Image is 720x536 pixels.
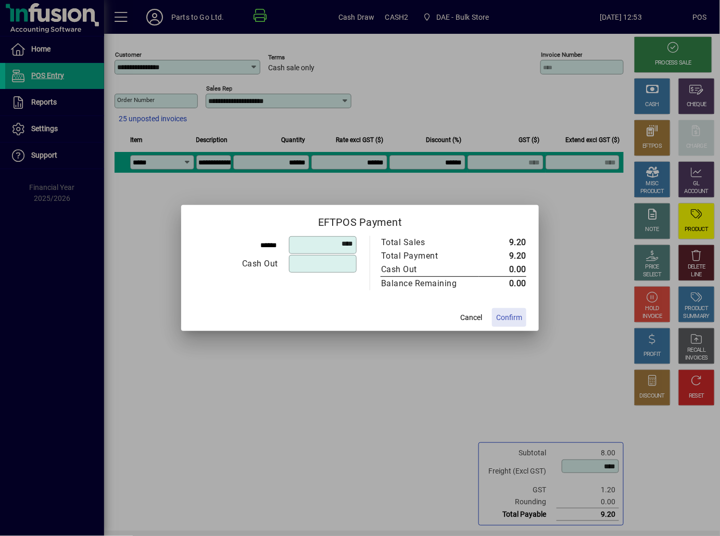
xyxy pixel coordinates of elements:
[492,308,526,327] button: Confirm
[479,249,526,263] td: 9.20
[381,249,479,263] td: Total Payment
[194,258,278,270] div: Cash Out
[381,277,469,290] div: Balance Remaining
[479,277,526,291] td: 0.00
[181,205,539,235] h2: EFTPOS Payment
[381,236,479,249] td: Total Sales
[460,312,482,323] span: Cancel
[479,263,526,277] td: 0.00
[496,312,522,323] span: Confirm
[454,308,488,327] button: Cancel
[479,236,526,249] td: 9.20
[381,263,469,276] div: Cash Out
